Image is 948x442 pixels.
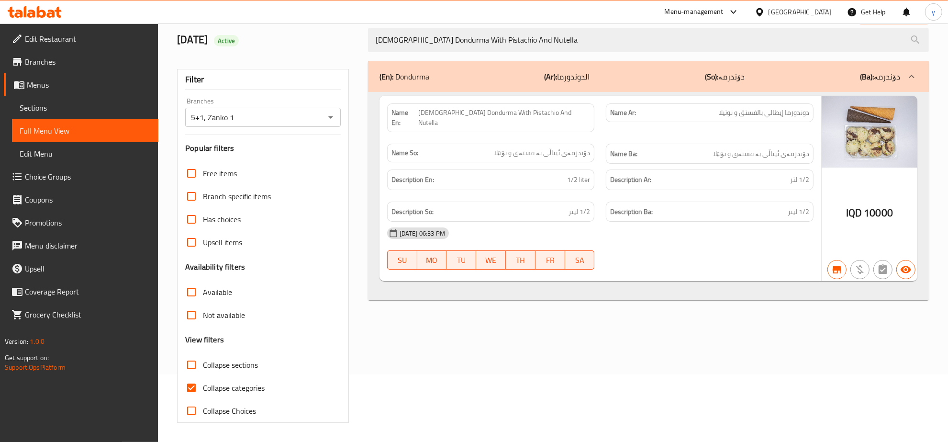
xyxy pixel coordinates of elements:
[368,28,929,52] input: search
[391,148,418,158] strong: Name So:
[177,33,357,47] h2: [DATE]
[203,405,256,417] span: Collapse Choices
[185,261,245,272] h3: Availability filters
[788,206,809,218] span: 1/2 لیتر
[30,335,45,348] span: 1.0.0
[4,257,158,280] a: Upsell
[185,334,224,345] h3: View filters
[790,174,809,186] span: 1/2 لتر
[368,61,929,92] div: (En): Dondurma(Ar):الدوندورما(So):دۆندرمە(Ba):دۆندرمە
[873,260,892,279] button: Not has choices
[4,50,158,73] a: Branches
[391,174,434,186] strong: Description En:
[4,188,158,211] a: Coupons
[5,361,66,374] a: Support.OpsPlatform
[418,108,590,128] span: [DEMOGRAPHIC_DATA] Dondurma With Pistachio And Nutella
[25,240,151,251] span: Menu disclaimer
[203,286,232,298] span: Available
[185,143,341,154] h3: Popular filters
[25,194,151,205] span: Coupons
[4,165,158,188] a: Choice Groups
[4,27,158,50] a: Edit Restaurant
[417,250,447,270] button: MO
[20,125,151,136] span: Full Menu View
[446,250,476,270] button: TU
[203,168,237,179] span: Free items
[610,108,636,118] strong: Name Ar:
[391,108,418,128] strong: Name En:
[203,214,241,225] span: Has choices
[545,71,590,82] p: الدوندورما
[5,351,49,364] span: Get support on:
[932,7,935,17] span: y
[214,35,239,46] div: Active
[4,280,158,303] a: Coverage Report
[379,71,429,82] p: Dondurma
[368,92,929,301] div: (En): Dondurma(Ar):الدوندورما(So):دۆندرمە(Ba):دۆندرمە
[610,206,653,218] strong: Description Ba:
[203,359,258,371] span: Collapse sections
[569,253,591,267] span: SA
[12,119,158,142] a: Full Menu View
[203,191,271,202] span: Branch specific items
[203,382,265,394] span: Collapse categories
[822,96,917,168] img: mmw_638301539972118555
[506,250,535,270] button: TH
[535,250,565,270] button: FR
[896,260,915,279] button: Available
[846,204,862,222] span: IQD
[567,174,590,186] span: 1/2 liter
[476,250,506,270] button: WE
[396,229,449,238] span: [DATE] 06:33 PM
[569,206,590,218] span: 1/2 لیتر
[25,286,151,297] span: Coverage Report
[25,217,151,228] span: Promotions
[494,148,590,158] span: دۆندرمەی ئیتاڵی بە فستەق و نۆتێلا
[20,148,151,159] span: Edit Menu
[4,73,158,96] a: Menus
[850,260,870,279] button: Purchased item
[860,69,874,84] b: (Ba):
[214,36,239,45] span: Active
[705,71,745,82] p: دۆندرمە
[4,234,158,257] a: Menu disclaimer
[545,69,558,84] b: (Ar):
[203,309,245,321] span: Not available
[25,171,151,182] span: Choice Groups
[713,148,809,160] span: دۆندرمەی ئیتاڵی بە فستەق و نۆتێلا
[610,174,651,186] strong: Description Ar:
[12,142,158,165] a: Edit Menu
[25,33,151,45] span: Edit Restaurant
[4,303,158,326] a: Grocery Checklist
[391,253,413,267] span: SU
[185,69,341,90] div: Filter
[565,250,595,270] button: SA
[769,7,832,17] div: [GEOGRAPHIC_DATA]
[719,108,809,118] span: دوندورما إيطالي بالفستق و نوتيلا
[27,79,151,91] span: Menus
[480,253,502,267] span: WE
[610,148,637,160] strong: Name Ba:
[25,56,151,68] span: Branches
[827,260,847,279] button: Branch specific item
[391,206,434,218] strong: Description So:
[705,69,718,84] b: (So):
[421,253,443,267] span: MO
[539,253,561,267] span: FR
[860,71,900,82] p: دۆندرمە
[387,250,417,270] button: SU
[379,69,393,84] b: (En):
[20,102,151,113] span: Sections
[665,6,724,18] div: Menu-management
[25,263,151,274] span: Upsell
[25,309,151,320] span: Grocery Checklist
[324,111,337,124] button: Open
[510,253,532,267] span: TH
[5,335,28,348] span: Version:
[4,211,158,234] a: Promotions
[864,204,893,222] span: 10000
[203,237,242,248] span: Upsell items
[450,253,472,267] span: TU
[12,96,158,119] a: Sections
